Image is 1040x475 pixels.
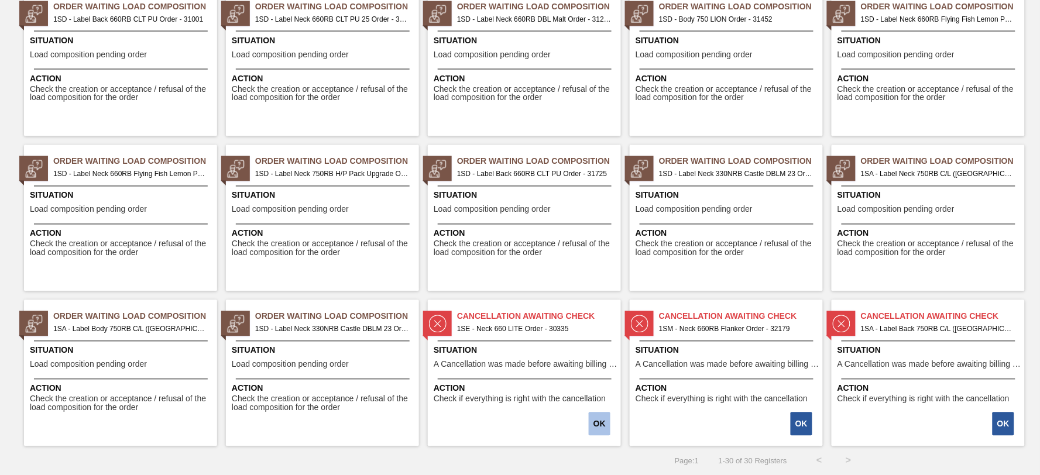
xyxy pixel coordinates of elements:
[232,383,416,395] span: Action
[791,412,812,436] button: OK
[434,228,618,240] span: Action
[631,160,648,178] img: status
[838,360,1022,369] span: A Cancellation was made before awaiting billing stage
[636,240,820,258] span: Check the creation or acceptance / refusal of the load composition for the order
[30,228,214,240] span: Action
[457,13,612,26] span: 1SD - Label Neck 660RB DBL Malt Order - 31245
[53,311,217,323] span: Order Waiting Load Composition
[53,168,208,181] span: 1SD - Label Neck 660RB Flying Fish Lemon PU Order - 31720
[232,190,416,202] span: Situation
[861,156,1025,168] span: Order Waiting Load Composition
[861,1,1025,13] span: Order Waiting Load Composition
[861,323,1015,336] span: 1SA - Label Back 750RB C/L (Hogwarts) Order - 32086
[255,156,419,168] span: Order Waiting Load Composition
[30,205,147,214] span: Load composition pending order
[25,160,43,178] img: status
[861,311,1025,323] span: Cancellation Awaiting Check
[30,395,214,413] span: Check the creation or acceptance / refusal of the load composition for the order
[434,383,618,395] span: Action
[53,13,208,26] span: 1SD - Label Back 660RB CLT PU Order - 31001
[993,412,1014,436] button: OK
[457,311,621,323] span: Cancellation Awaiting Check
[833,160,850,178] img: status
[53,1,217,13] span: Order Waiting Load Composition
[255,323,410,336] span: 1SD - Label Neck 330NRB Castle DBLM 23 Order - 32226
[434,345,618,357] span: Situation
[457,156,621,168] span: Order Waiting Load Composition
[25,5,43,23] img: status
[838,228,1022,240] span: Action
[232,85,416,103] span: Check the creation or acceptance / refusal of the load composition for the order
[716,457,787,466] span: 1 - 30 of 30 Registers
[838,85,1022,103] span: Check the creation or acceptance / refusal of the load composition for the order
[659,323,814,336] span: 1SM - Neck 660RB Flanker Order - 32179
[659,1,823,13] span: Order Waiting Load Composition
[232,205,349,214] span: Load composition pending order
[255,311,419,323] span: Order Waiting Load Composition
[30,50,147,59] span: Load composition pending order
[434,205,551,214] span: Load composition pending order
[838,383,1022,395] span: Action
[429,315,447,333] img: status
[227,160,245,178] img: status
[434,35,618,47] span: Situation
[833,315,850,333] img: status
[429,5,447,23] img: status
[861,168,1015,181] span: 1SA - Label Neck 750RB C/L (Hogwarts) Order - 32084
[838,395,1010,404] span: Check if everything is right with the cancellation
[631,5,648,23] img: status
[227,5,245,23] img: status
[792,411,814,437] div: Complete task: 2262024
[659,311,823,323] span: Cancellation Awaiting Check
[659,156,823,168] span: Order Waiting Load Composition
[636,35,820,47] span: Situation
[30,85,214,103] span: Check the creation or acceptance / refusal of the load composition for the order
[232,395,416,413] span: Check the creation or acceptance / refusal of the load composition for the order
[838,190,1022,202] span: Situation
[255,168,410,181] span: 1SD - Label Neck 750RB H/P Pack Upgrade Order - 31724
[232,228,416,240] span: Action
[30,360,147,369] span: Load composition pending order
[30,190,214,202] span: Situation
[838,345,1022,357] span: Situation
[30,73,214,85] span: Action
[838,205,955,214] span: Load composition pending order
[861,13,1015,26] span: 1SD - Label Neck 660RB Flying Fish Lemon PU Order - 31476
[232,73,416,85] span: Action
[434,360,618,369] span: A Cancellation was made before awaiting billing stage
[429,160,447,178] img: status
[838,240,1022,258] span: Check the creation or acceptance / refusal of the load composition for the order
[659,168,814,181] span: 1SD - Label Neck 330NRB Castle DBLM 23 Order - 31727
[227,315,245,333] img: status
[590,411,612,437] div: Complete task: 2261945
[232,345,416,357] span: Situation
[636,205,753,214] span: Load composition pending order
[232,360,349,369] span: Load composition pending order
[255,1,419,13] span: Order Waiting Load Composition
[232,35,416,47] span: Situation
[838,35,1022,47] span: Situation
[833,5,850,23] img: status
[457,168,612,181] span: 1SD - Label Back 660RB CLT PU Order - 31725
[53,323,208,336] span: 1SA - Label Body 750RB C/L (Hogwarts) Order - 32085
[255,13,410,26] span: 1SD - Label Neck 660RB CLT PU 25 Order - 31002
[636,73,820,85] span: Action
[636,50,753,59] span: Load composition pending order
[434,50,551,59] span: Load composition pending order
[30,240,214,258] span: Check the creation or acceptance / refusal of the load composition for the order
[25,315,43,333] img: status
[636,383,820,395] span: Action
[30,383,214,395] span: Action
[636,85,820,103] span: Check the creation or acceptance / refusal of the load composition for the order
[232,240,416,258] span: Check the creation or acceptance / refusal of the load composition for the order
[232,50,349,59] span: Load composition pending order
[636,190,820,202] span: Situation
[30,35,214,47] span: Situation
[675,457,699,466] span: Page : 1
[636,395,808,404] span: Check if everything is right with the cancellation
[434,395,606,404] span: Check if everything is right with the cancellation
[636,228,820,240] span: Action
[434,190,618,202] span: Situation
[636,345,820,357] span: Situation
[589,412,610,436] button: OK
